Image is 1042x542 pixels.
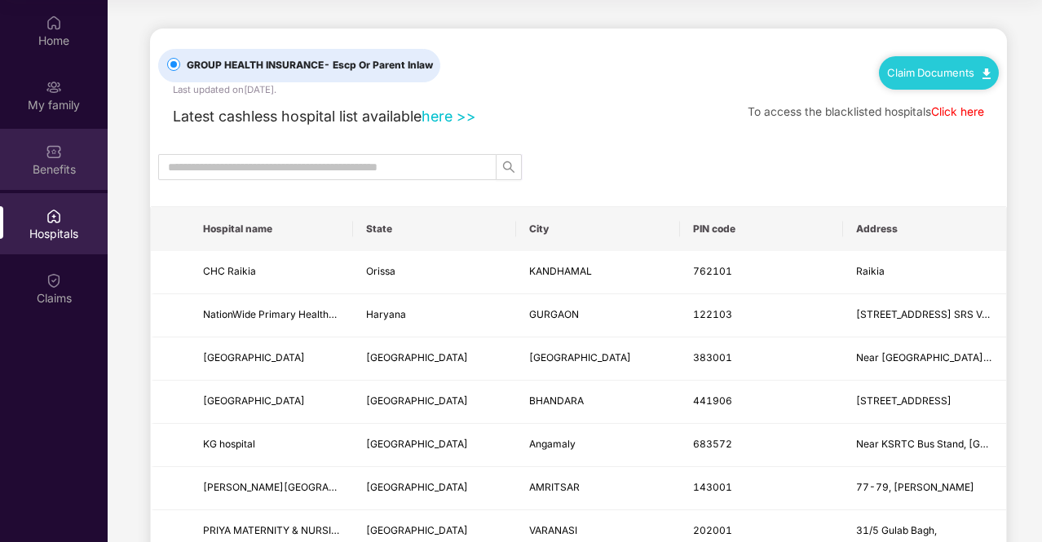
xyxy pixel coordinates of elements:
span: 683572 [693,438,732,450]
span: Orissa [366,265,395,277]
span: search [497,161,521,174]
button: search [496,154,522,180]
span: BHANDARA [529,394,584,407]
span: [GEOGRAPHIC_DATA] [366,524,468,536]
span: [PERSON_NAME][GEOGRAPHIC_DATA] [203,481,386,493]
span: Hospital name [203,223,340,236]
th: State [353,207,516,251]
span: Angamaly [529,438,576,450]
span: [GEOGRAPHIC_DATA] [203,351,305,364]
span: To access the blacklisted hospitals [748,105,931,118]
a: Click here [931,105,984,118]
span: KANDHAMAL [529,265,592,277]
td: GURGAON [516,294,679,337]
th: Hospital name [190,207,353,251]
span: 122103 [693,308,732,320]
span: PRIYA MATERNITY & NURSING HOME PVT [203,524,400,536]
td: No. 18, Nagpur Road [843,381,1006,424]
td: KG hospital [190,424,353,467]
div: Last updated on [DATE] . [173,82,276,97]
span: NationWide Primary Healthcare Services Pvt Ltd - [GEOGRAPHIC_DATA] [203,308,541,320]
a: Claim Documents [887,66,991,79]
img: svg+xml;base64,PHN2ZyB4bWxucz0iaHR0cDovL3d3dy53My5vcmcvMjAwMC9zdmciIHdpZHRoPSIxMC40IiBoZWlnaHQ9Ij... [982,68,991,79]
td: Near Mehta Petrol Pump, Girdharnagar Railway Crossing, State Highway [843,337,1006,381]
td: CHC Raikia [190,251,353,294]
span: [GEOGRAPHIC_DATA] [366,481,468,493]
img: svg+xml;base64,PHN2ZyBpZD0iSG9zcGl0YWxzIiB4bWxucz0iaHR0cDovL3d3dy53My5vcmcvMjAwMC9zdmciIHdpZHRoPS... [46,208,62,224]
span: 441906 [693,394,732,407]
img: svg+xml;base64,PHN2ZyBpZD0iQmVuZWZpdHMiIHhtbG5zPSJodHRwOi8vd3d3LnczLm9yZy8yMDAwL3N2ZyIgd2lkdGg9Ij... [46,143,62,160]
span: Latest cashless hospital list available [173,108,422,125]
span: [GEOGRAPHIC_DATA] [366,351,468,364]
span: 31/5 Gulab Bagh, [856,524,937,536]
th: City [516,207,679,251]
td: Angamaly [516,424,679,467]
span: Address [856,223,993,236]
td: KANDHAMAL [516,251,679,294]
span: KG hospital [203,438,255,450]
span: GROUP HEALTH INSURANCE [180,58,439,73]
span: 202001 [693,524,732,536]
td: Himmatnagar [516,337,679,381]
span: GURGAON [529,308,579,320]
td: Maharashtra [353,381,516,424]
td: Kerala [353,424,516,467]
img: svg+xml;base64,PHN2ZyBpZD0iSG9tZSIgeG1sbnM9Imh0dHA6Ly93d3cudzMub3JnLzIwMDAvc3ZnIiB3aWR0aD0iMjAiIG... [46,15,62,31]
td: Dhingra General Hospital [190,467,353,510]
span: CHC Raikia [203,265,256,277]
td: Chole Eye Hospital [190,381,353,424]
span: Raikia [856,265,885,277]
span: [GEOGRAPHIC_DATA] [529,351,631,364]
span: 143001 [693,481,732,493]
td: NationWide Primary Healthcare Services Pvt Ltd - Gurgaon [190,294,353,337]
td: Punjab [353,467,516,510]
td: Raikia [843,251,1006,294]
td: 77-79, Ajit Nagar [843,467,1006,510]
span: VARANASI [529,524,577,536]
span: [GEOGRAPHIC_DATA] [203,394,305,407]
td: Gujarat [353,337,516,381]
td: Haryana [353,294,516,337]
th: Address [843,207,1006,251]
span: [GEOGRAPHIC_DATA] [366,394,468,407]
td: Near KSRTC Bus Stand, Trissur Road, Angamaly [843,424,1006,467]
span: Haryana [366,308,406,320]
td: Harsh Hospital [190,337,353,381]
td: AMRITSAR [516,467,679,510]
span: 762101 [693,265,732,277]
span: 383001 [693,351,732,364]
span: AMRITSAR [529,481,580,493]
a: here >> [422,108,476,125]
td: Block C, Shop No 6, Omaxe Gurgaon Mall,Opp. SRS Value Bazar, Sector 49, Sohna Road [843,294,1006,337]
img: svg+xml;base64,PHN2ZyB3aWR0aD0iMjAiIGhlaWdodD0iMjAiIHZpZXdCb3g9IjAgMCAyMCAyMCIgZmlsbD0ibm9uZSIgeG... [46,79,62,95]
td: Orissa [353,251,516,294]
th: PIN code [680,207,843,251]
span: - Escp Or Parent Inlaw [324,59,433,71]
span: 77-79, [PERSON_NAME] [856,481,974,493]
span: [STREET_ADDRESS] [856,394,951,407]
img: svg+xml;base64,PHN2ZyBpZD0iQ2xhaW0iIHhtbG5zPSJodHRwOi8vd3d3LnczLm9yZy8yMDAwL3N2ZyIgd2lkdGg9IjIwIi... [46,272,62,289]
td: BHANDARA [516,381,679,424]
span: [GEOGRAPHIC_DATA] [366,438,468,450]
